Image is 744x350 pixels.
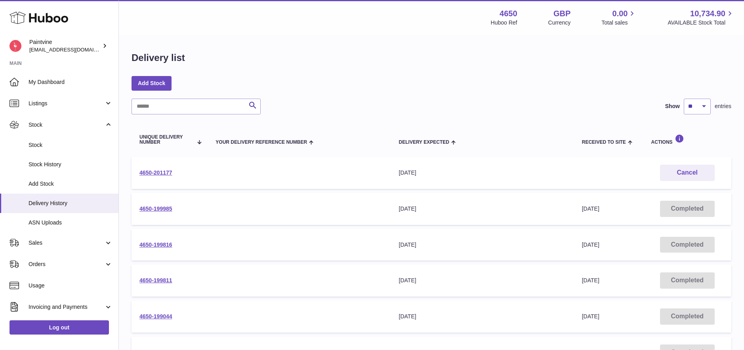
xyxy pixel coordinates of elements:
span: 10,734.90 [690,8,725,19]
span: Listings [29,100,104,107]
a: 4650-199985 [139,205,172,212]
span: Stock [29,141,113,149]
a: 0.00 Total sales [601,8,637,27]
span: Stock [29,121,104,129]
span: Usage [29,282,113,289]
div: Currency [548,19,571,27]
span: Unique Delivery Number [139,135,193,145]
div: [DATE] [399,169,566,177]
div: Huboo Ref [491,19,517,27]
label: Show [665,103,680,110]
span: [EMAIL_ADDRESS][DOMAIN_NAME] [29,46,116,53]
button: Cancel [660,165,715,181]
div: Paintvine [29,38,101,53]
span: Add Stock [29,180,113,188]
span: Received to Site [582,140,626,145]
strong: 4650 [500,8,517,19]
div: [DATE] [399,205,566,213]
a: 4650-201177 [139,169,172,176]
div: [DATE] [399,277,566,284]
span: [DATE] [582,242,599,248]
span: My Dashboard [29,78,113,86]
strong: GBP [553,8,570,19]
span: Sales [29,239,104,247]
a: Add Stock [132,76,172,90]
span: AVAILABLE Stock Total [668,19,734,27]
span: entries [715,103,731,110]
div: [DATE] [399,241,566,249]
span: Your Delivery Reference Number [216,140,307,145]
span: 0.00 [612,8,628,19]
span: ASN Uploads [29,219,113,226]
a: 10,734.90 AVAILABLE Stock Total [668,8,734,27]
a: 4650-199044 [139,313,172,320]
span: Stock History [29,161,113,168]
span: [DATE] [582,313,599,320]
span: Invoicing and Payments [29,303,104,311]
div: [DATE] [399,313,566,320]
a: 4650-199811 [139,277,172,283]
span: [DATE] [582,277,599,283]
a: Log out [10,320,109,335]
span: Delivery History [29,200,113,207]
span: Delivery Expected [399,140,449,145]
span: Total sales [601,19,637,27]
span: [DATE] [582,205,599,212]
a: 4650-199816 [139,242,172,248]
h1: Delivery list [132,51,185,64]
span: Orders [29,261,104,268]
img: euan@paintvine.co.uk [10,40,21,52]
div: Actions [651,134,723,145]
